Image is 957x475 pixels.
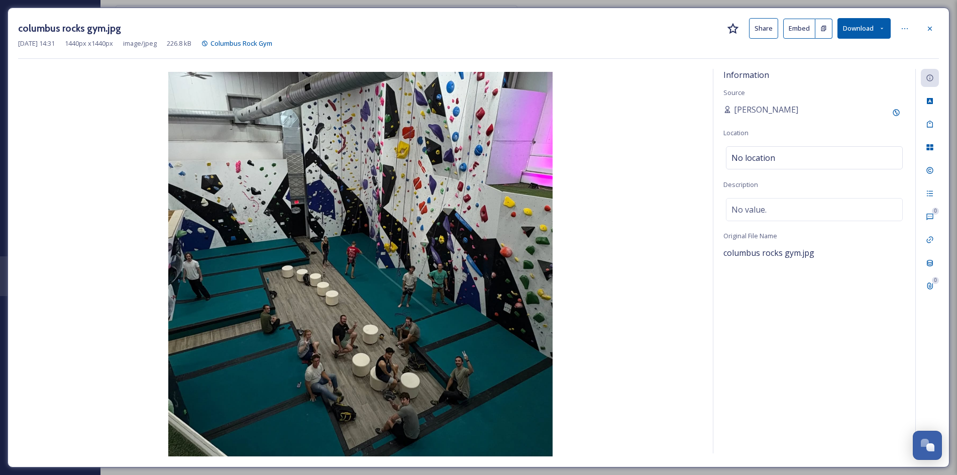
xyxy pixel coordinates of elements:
[723,88,745,97] span: Source
[837,18,891,39] button: Download
[723,231,777,240] span: Original File Name
[932,208,939,215] div: 0
[734,104,798,116] span: [PERSON_NAME]
[723,247,814,258] span: columbus rocks gym.jpg
[913,431,942,460] button: Open Chat
[65,39,113,48] span: 1440 px x 1440 px
[123,39,157,48] span: image/jpeg
[932,277,939,284] div: 0
[723,128,749,137] span: Location
[18,39,55,48] span: [DATE] 14:31
[723,69,769,80] span: Information
[18,21,121,36] h3: columbus rocks gym.jpg
[783,19,815,39] button: Embed
[210,39,272,48] span: Columbus Rock Gym
[167,39,191,48] span: 226.8 kB
[749,18,778,39] button: Share
[731,204,767,216] span: No value.
[18,72,703,456] img: columbus%20rocks%20gym.jpg
[723,180,758,189] span: Description
[731,152,775,164] span: No location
